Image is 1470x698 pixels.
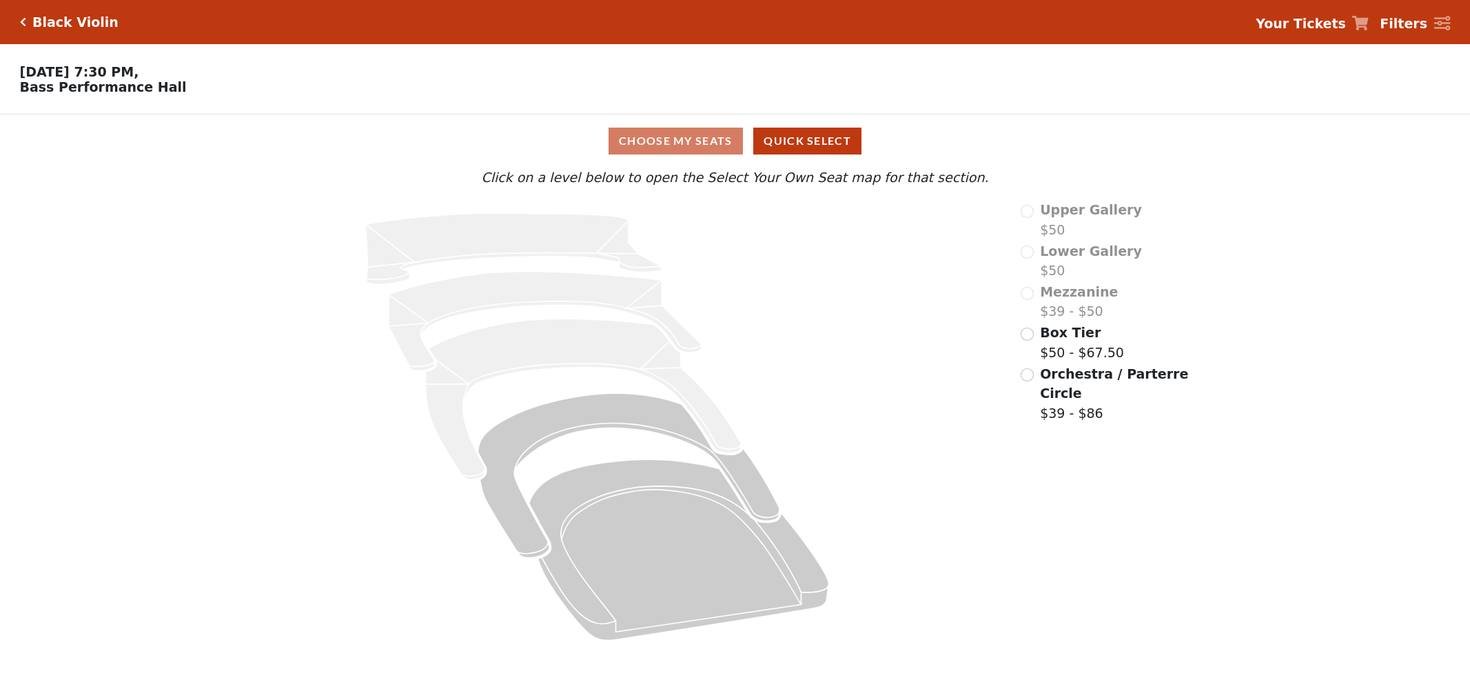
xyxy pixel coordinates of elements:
[20,17,26,27] a: Click here to go back to filters
[1040,241,1142,281] label: $50
[1040,325,1101,340] span: Box Tier
[1040,282,1118,321] label: $39 - $50
[32,14,119,30] h5: Black Violin
[1040,243,1142,259] span: Lower Gallery
[1256,16,1346,31] strong: Your Tickets
[1380,14,1450,34] a: Filters
[753,128,861,154] button: Quick Select
[1040,366,1188,401] span: Orchestra / Parterre Circle
[1380,16,1427,31] strong: Filters
[1040,284,1118,299] span: Mezzanine
[1040,202,1142,217] span: Upper Gallery
[1040,364,1190,423] label: $39 - $86
[194,168,1276,188] p: Click on a level below to open the Select Your Own Seat map for that section.
[1040,323,1124,362] label: $50 - $67.50
[1256,14,1369,34] a: Your Tickets
[529,459,829,640] path: Orchestra / Parterre Circle - Seats Available: 609
[1040,200,1142,239] label: $50
[365,213,661,284] path: Upper Gallery - Seats Available: 0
